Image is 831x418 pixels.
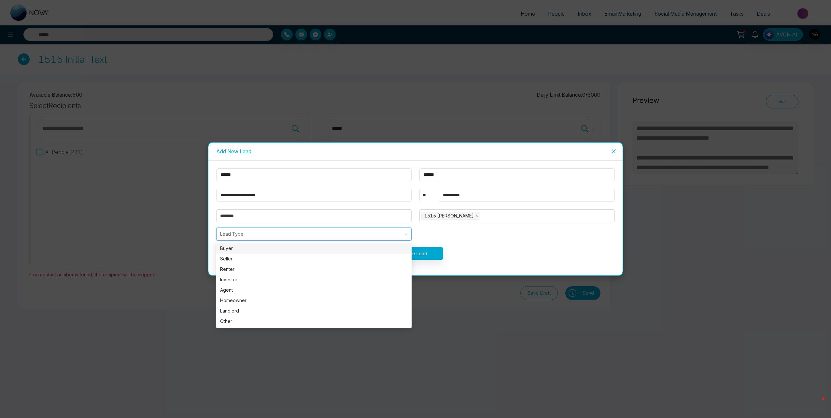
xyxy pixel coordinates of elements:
[216,243,412,254] div: Buyer
[220,297,408,304] div: Homeowner
[220,266,408,273] div: Renter
[220,245,408,252] div: Buyer
[388,247,443,260] button: Save Lead
[216,264,412,274] div: Renter
[220,318,408,325] div: Other
[421,212,480,220] span: 1515 Pickering
[220,255,408,262] div: Seller
[475,214,478,217] span: close
[220,276,408,283] div: Investor
[216,285,412,295] div: Agent
[216,148,615,155] div: Add New Lead
[216,306,412,316] div: Landlord
[424,212,474,219] span: 1515 [PERSON_NAME]
[216,254,412,264] div: Seller
[605,143,623,160] button: Close
[220,286,408,294] div: Agent
[611,149,616,154] span: close
[216,274,412,285] div: Investor
[809,396,824,411] iframe: Intercom live chat
[216,295,412,306] div: Homeowner
[216,316,412,327] div: Other
[220,307,408,314] div: Landlord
